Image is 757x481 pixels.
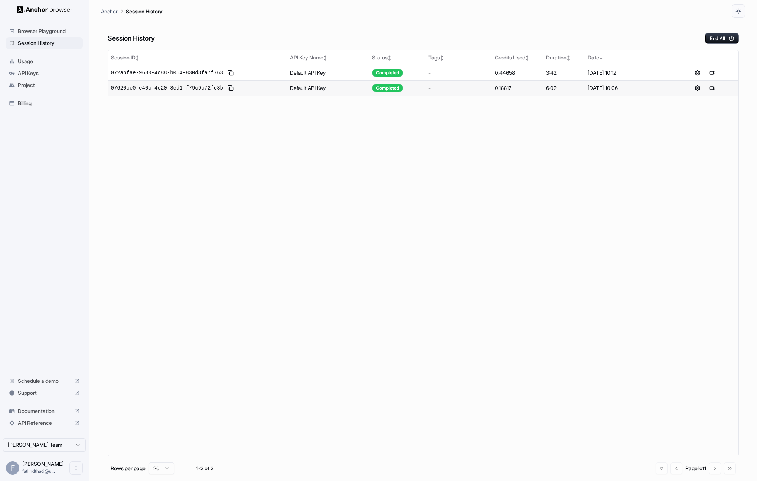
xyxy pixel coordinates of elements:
[546,84,582,92] div: 6:02
[6,387,83,399] div: Support
[6,67,83,79] div: API Keys
[287,65,369,80] td: Default API Key
[108,33,155,44] h6: Session History
[111,84,223,92] span: 07620ce0-e40c-4c20-8ed1-f79c9c72fe3b
[126,7,163,15] p: Session History
[599,55,603,61] span: ↓
[525,55,529,61] span: ↕
[567,55,570,61] span: ↕
[18,389,71,397] span: Support
[6,405,83,417] div: Documentation
[101,7,118,15] p: Anchor
[186,465,223,472] div: 1-2 of 2
[428,84,489,92] div: -
[6,37,83,49] div: Session History
[18,28,80,35] span: Browser Playground
[101,7,163,15] nav: breadcrumb
[111,69,223,77] span: 072abfae-9630-4c88-b054-830d8fa7f763
[388,55,391,61] span: ↕
[372,84,403,92] div: Completed
[22,461,64,467] span: Fatlind Thaçi
[495,84,540,92] div: 0.18817
[495,69,540,77] div: 0.44658
[6,375,83,387] div: Schedule a demo
[6,417,83,429] div: API Reference
[546,69,582,77] div: 3:42
[18,58,80,65] span: Usage
[17,6,72,13] img: Anchor Logo
[428,54,489,61] div: Tags
[111,54,284,61] div: Session ID
[495,54,540,61] div: Credits Used
[287,80,369,96] td: Default API Key
[323,55,327,61] span: ↕
[6,461,19,475] div: F
[18,81,80,89] span: Project
[136,55,139,61] span: ↕
[18,377,71,385] span: Schedule a demo
[588,84,669,92] div: [DATE] 10:06
[290,54,366,61] div: API Key Name
[18,100,80,107] span: Billing
[705,33,739,44] button: End All
[22,468,55,474] span: fatlindthaci@upbizz.com
[111,465,146,472] p: Rows per page
[685,465,706,472] div: Page 1 of 1
[546,54,582,61] div: Duration
[69,461,83,475] button: Open menu
[6,55,83,67] div: Usage
[6,25,83,37] div: Browser Playground
[18,407,71,415] span: Documentation
[6,79,83,91] div: Project
[372,69,403,77] div: Completed
[428,69,489,77] div: -
[588,69,669,77] div: [DATE] 10:12
[440,55,444,61] span: ↕
[6,97,83,109] div: Billing
[18,70,80,77] span: API Keys
[18,419,71,427] span: API Reference
[372,54,422,61] div: Status
[18,39,80,47] span: Session History
[588,54,669,61] div: Date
